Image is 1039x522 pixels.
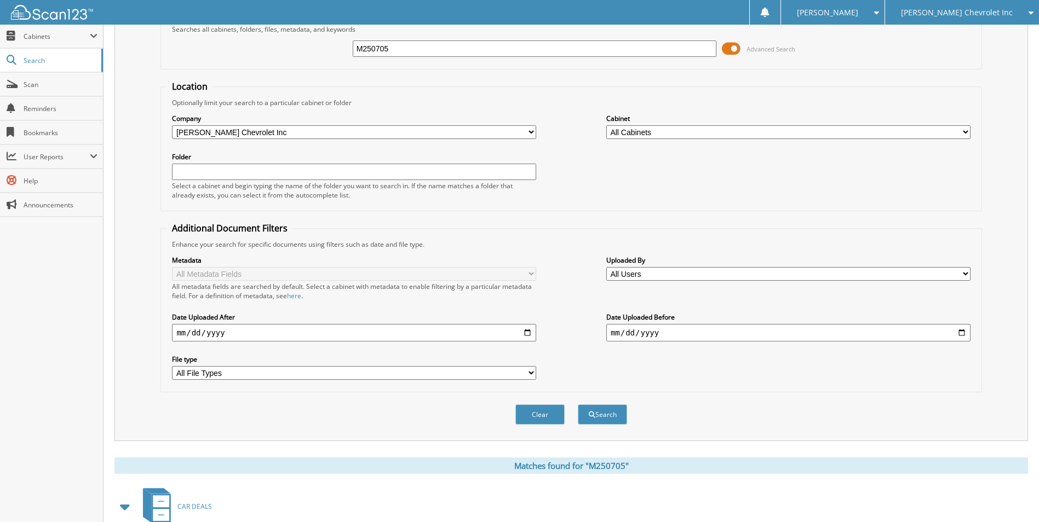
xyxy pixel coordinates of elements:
legend: Additional Document Filters [167,222,293,234]
button: Search [578,404,627,425]
input: end [606,324,971,341]
div: All metadata fields are searched by default. Select a cabinet with metadata to enable filtering b... [172,282,536,300]
div: Select a cabinet and begin typing the name of the folder you want to search in. If the name match... [172,181,536,200]
div: Matches found for "M250705" [114,457,1028,474]
button: Clear [515,404,565,425]
div: Optionally limit your search to a particular cabinet or folder [167,98,975,107]
div: Enhance your search for specific documents using filters such as date and file type. [167,240,975,249]
span: Scan [24,80,97,89]
span: Bookmarks [24,128,97,137]
label: Metadata [172,256,536,265]
span: Advanced Search [747,45,795,53]
span: CAR DEALS [177,502,212,511]
label: Date Uploaded Before [606,312,971,322]
span: Cabinets [24,32,90,41]
label: Uploaded By [606,256,971,265]
span: Help [24,176,97,185]
span: [PERSON_NAME] [797,9,858,16]
legend: Location [167,80,213,92]
input: start [172,324,536,341]
a: here [287,291,301,300]
label: File type [172,355,536,364]
label: Folder [172,152,536,161]
div: Searches all cabinets, folders, files, metadata, and keywords [167,25,975,34]
label: Date Uploaded After [172,312,536,322]
span: Search [24,56,96,65]
label: Company [172,114,536,123]
img: scan123-logo-white.svg [11,5,93,20]
label: Cabinet [606,114,971,123]
span: [PERSON_NAME] Chevrolet Inc [901,9,1013,16]
span: User Reports [24,152,90,161]
span: Announcements [24,200,97,210]
span: Reminders [24,104,97,113]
